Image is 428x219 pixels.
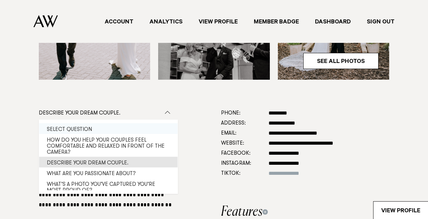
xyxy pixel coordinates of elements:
a: View Profile [191,17,246,26]
dt: Phone: [221,108,263,118]
dt: Instagram: [221,158,263,168]
img: Auckland Weddings Logo [33,15,58,27]
div: What’s a photo you’ve captured you’re most proud of? [39,178,178,195]
a: Member Badge [246,17,307,26]
dt: Address: [221,118,263,128]
a: Account [97,17,141,26]
div: How do you help your couples feel comfortable and relaxed in front of the camera? [39,134,178,157]
a: See All Photos [303,53,379,69]
img: qymqVAJhDfXOe4uNK2pnZJqjUwOeDJk5V8qZDQIT.jpg [158,8,270,80]
div: Describe your dream couple. [39,108,162,118]
div: What are you passionate about? [39,167,178,178]
div: Select Question [39,123,178,134]
dt: Website: [221,138,263,148]
a: Sign Out [359,17,403,26]
a: Dashboard [307,17,359,26]
dt: Facebook: [221,148,263,158]
dt: Tiktok: [221,168,263,178]
div: Describe your dream couple. [39,157,178,167]
dt: Email: [221,128,263,138]
h2: Features [221,205,389,219]
a: View Profile [373,202,428,219]
a: Analytics [141,17,191,26]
